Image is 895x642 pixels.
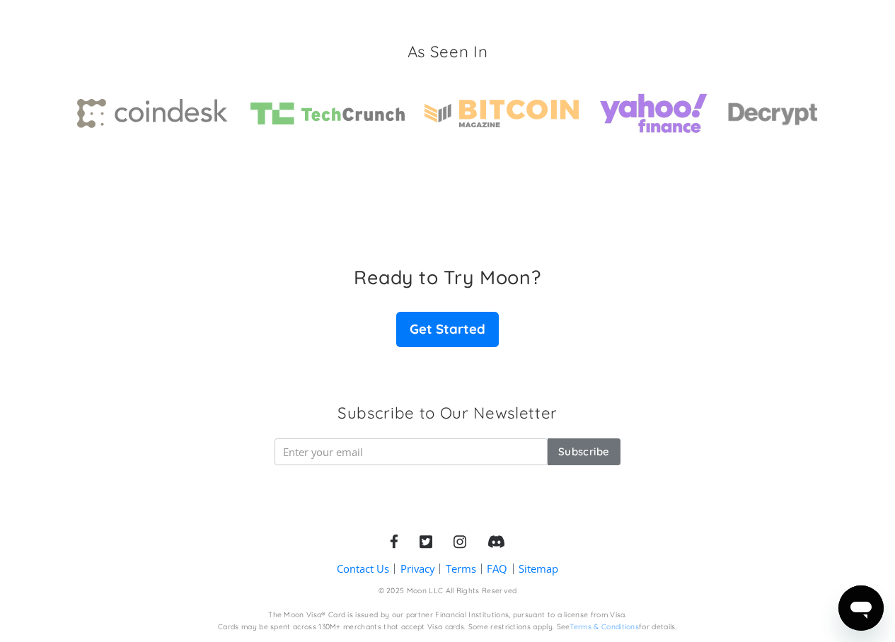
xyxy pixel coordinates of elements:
a: FAQ [487,561,507,576]
a: Sitemap [519,561,558,576]
a: Get Started [396,312,498,347]
a: Terms [446,561,476,576]
a: Terms & Conditions [570,622,639,631]
img: Coindesk [77,99,231,129]
div: The Moon Visa® Card is issued by our partner Financial Institutions, pursuant to a license from V... [268,610,627,621]
div: © 2025 Moon LLC All Rights Reserved [379,586,517,597]
iframe: Кнопка запуска окна обмена сообщениями [838,585,884,631]
h3: Ready to Try Moon? [354,266,541,288]
input: Subscribe [548,438,620,465]
input: Enter your email [275,438,547,465]
form: Newsletter Form [275,438,620,465]
a: Privacy [400,561,434,576]
h3: As Seen In [408,41,488,63]
h3: Subscribe to Our Newsletter [337,402,558,424]
div: Cards may be spent across 130M+ merchants that accept Visa cards. Some restrictions apply. See fo... [218,622,677,633]
a: Contact Us [337,561,389,576]
img: decrypt [728,100,819,128]
img: yahoo finance [599,83,708,144]
img: Bitcoin magazine [425,100,579,127]
img: TechCrunch [250,103,405,124]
